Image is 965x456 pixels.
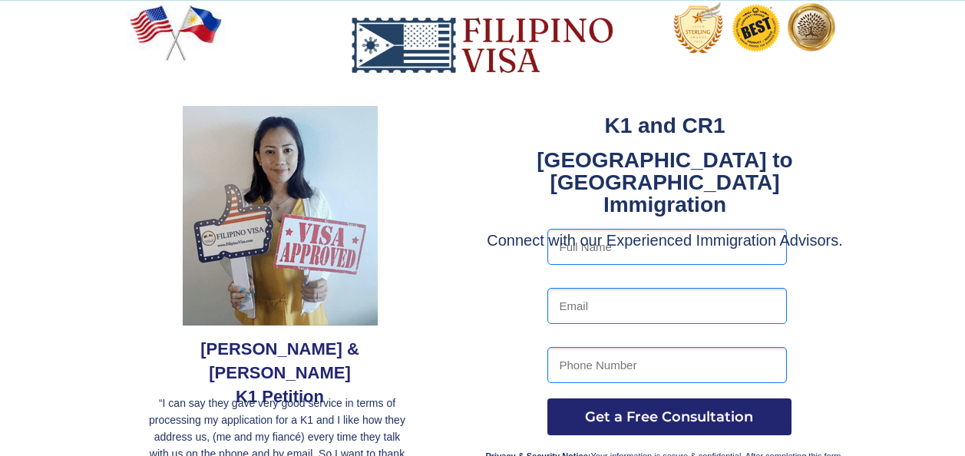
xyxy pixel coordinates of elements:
span: Get a Free Consultation [547,408,791,425]
span: [PERSON_NAME] & [PERSON_NAME] K1 Petition [200,339,359,406]
button: Get a Free Consultation [547,398,791,435]
strong: K1 and CR1 [604,114,725,137]
span: Connect with our Experienced Immigration Advisors. [487,232,843,249]
input: Email [547,288,787,324]
strong: [GEOGRAPHIC_DATA] to [GEOGRAPHIC_DATA] Immigration [537,148,792,216]
input: Phone Number [547,347,787,383]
